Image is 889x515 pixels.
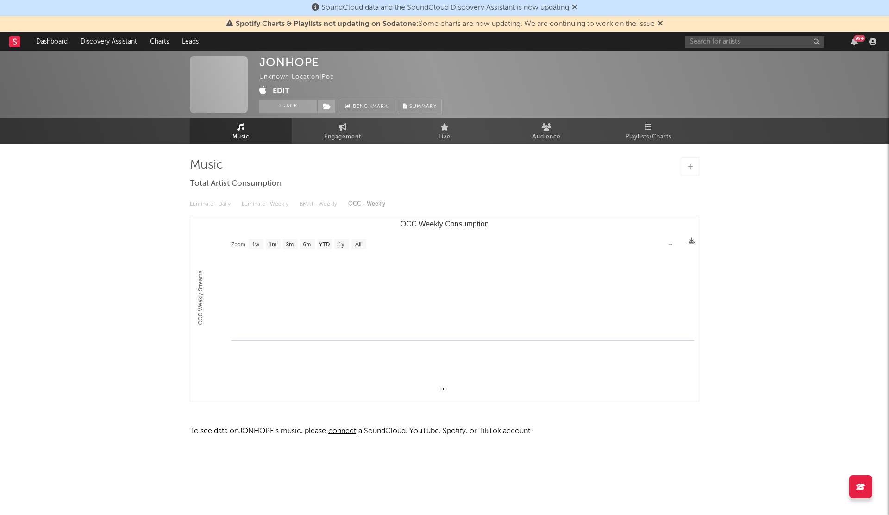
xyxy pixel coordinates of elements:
text: 1y [338,241,344,248]
button: Summary [398,100,442,113]
span: Benchmark [353,101,388,113]
span: Playlists/Charts [626,132,671,143]
span: Music [232,132,250,143]
span: Total Artist Consumption [190,178,282,189]
a: Live [394,118,495,144]
span: connect [326,427,358,435]
text: OCC Weekly Consumption [401,220,489,228]
a: Discovery Assistant [74,32,144,51]
a: Audience [495,118,597,144]
span: Audience [532,132,561,143]
text: 6m [303,241,311,248]
span: Live [438,132,451,143]
a: Leads [175,32,205,51]
span: Dismiss [572,4,577,12]
text: YTD [319,241,330,248]
text: All [355,241,361,248]
button: 99+ [851,38,858,45]
a: Music [190,118,292,144]
span: Dismiss [657,20,663,28]
div: 99 + [854,35,865,42]
text: 1w [252,241,260,248]
text: → [668,241,673,247]
text: Zoom [231,241,245,248]
p: To see data on JONHOPE 's music, please a SoundCloud, YouTube, Spotify, or TikTok account. [190,426,699,437]
div: JONHOPE [259,56,319,69]
a: Playlists/Charts [597,118,699,144]
text: 3m [286,241,294,248]
a: Engagement [292,118,394,144]
button: Track [259,100,317,113]
span: Summary [409,104,437,109]
button: Edit [273,85,289,97]
span: SoundCloud data and the SoundCloud Discovery Assistant is now updating [321,4,569,12]
text: 1m [269,241,277,248]
a: Charts [144,32,175,51]
span: Spotify Charts & Playlists not updating on Sodatone [236,20,416,28]
a: Dashboard [30,32,74,51]
span: : Some charts are now updating. We are continuing to work on the issue [236,20,655,28]
div: Unknown Location | Pop [259,72,345,83]
input: Search for artists [685,36,824,48]
svg: OCC Weekly Consumption [190,216,699,402]
text: OCC Weekly Streams [197,270,204,325]
a: Benchmark [340,100,393,113]
span: Engagement [324,132,361,143]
